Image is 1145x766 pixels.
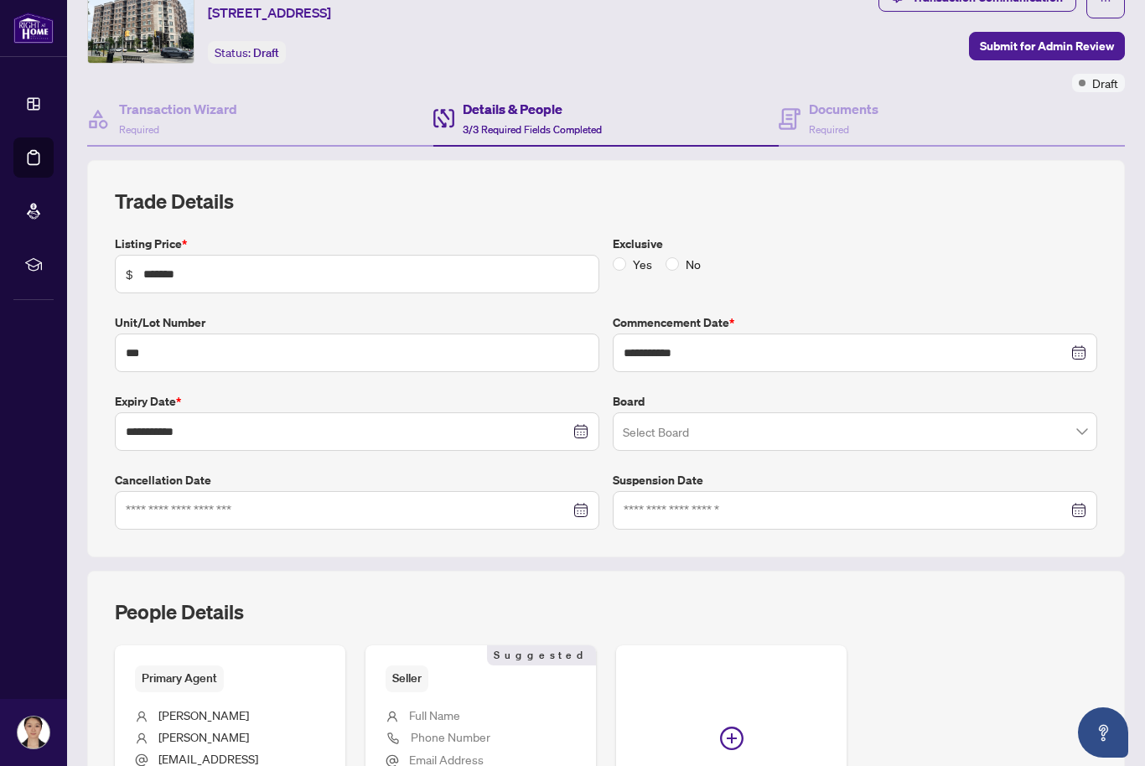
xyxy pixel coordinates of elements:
label: Suspension Date [613,471,1097,489]
label: Cancellation Date [115,471,599,489]
span: Yes [626,255,659,273]
h2: Trade Details [115,188,1097,215]
span: Draft [253,45,279,60]
span: Full Name [409,707,460,722]
span: [STREET_ADDRESS] [208,3,331,23]
span: Primary Agent [135,665,224,691]
span: Suggested [487,645,596,665]
span: Required [119,123,159,136]
label: Listing Price [115,235,599,253]
span: [PERSON_NAME] [158,707,249,722]
span: plus-circle [720,727,743,750]
label: Board [613,392,1097,411]
button: Submit for Admin Review [969,32,1125,60]
img: Profile Icon [18,717,49,748]
label: Expiry Date [115,392,599,411]
label: Exclusive [613,235,1097,253]
h4: Documents [809,99,878,119]
span: No [679,255,707,273]
span: [PERSON_NAME] [158,729,249,744]
label: Commencement Date [613,313,1097,332]
h2: People Details [115,598,244,625]
span: Seller [386,665,428,691]
label: Unit/Lot Number [115,313,599,332]
h4: Details & People [463,99,602,119]
span: Submit for Admin Review [980,33,1114,60]
span: Required [809,123,849,136]
span: $ [126,265,133,283]
span: Phone Number [411,729,490,744]
button: Open asap [1078,707,1128,758]
span: Draft [1092,74,1118,92]
img: logo [13,13,54,44]
span: 3/3 Required Fields Completed [463,123,602,136]
div: Status: [208,41,286,64]
h4: Transaction Wizard [119,99,237,119]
